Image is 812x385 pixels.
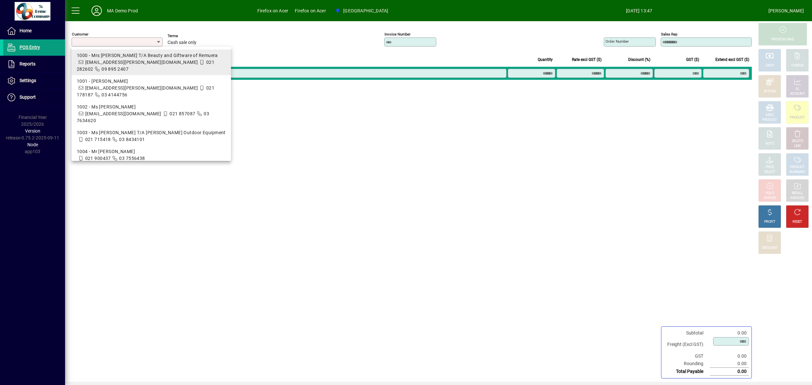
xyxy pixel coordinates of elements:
span: [EMAIL_ADDRESS][DOMAIN_NAME] [85,111,161,116]
span: 021 715418 [85,137,111,142]
div: [PERSON_NAME] [768,6,804,16]
div: LINE [794,144,801,149]
span: GST ($) [686,56,699,63]
span: Quantity [538,56,553,63]
div: HOLD [765,191,774,196]
span: Home [20,28,32,33]
a: Home [3,23,65,39]
span: Settings [20,78,36,83]
div: PRODUCT [762,118,777,122]
span: Auckland [332,5,391,17]
span: 03 4144756 [101,92,127,97]
a: Support [3,89,65,106]
span: 03 8434101 [119,137,145,142]
span: 09 895 2407 [101,66,129,72]
span: Rate excl GST ($) [572,56,602,63]
mat-label: Sales rep [661,32,677,36]
span: [EMAIL_ADDRESS][PERSON_NAME][DOMAIN_NAME] [85,85,198,91]
span: Firefox on Acer [257,6,289,16]
div: SELECT [764,170,776,175]
span: [EMAIL_ADDRESS][PERSON_NAME][DOMAIN_NAME] [85,60,198,65]
td: 0.00 [710,360,749,368]
div: RECALL [792,191,803,196]
span: 021 178187 [77,85,214,97]
div: PRODUCT [790,115,805,120]
div: PRICE [765,165,774,170]
div: PRODUCT [790,165,805,170]
span: Discount (%) [628,56,650,63]
div: 1002 - Ms [PERSON_NAME] [77,104,226,110]
div: INVOICES [790,196,804,201]
td: 0.00 [710,368,749,376]
span: Terms [168,34,207,38]
div: CHARGE [791,63,804,68]
td: Subtotal [664,329,710,337]
mat-label: Order number [605,39,629,44]
td: 0.00 [710,329,749,337]
div: SUMMARY [789,170,805,175]
span: [GEOGRAPHIC_DATA] [343,6,388,16]
mat-option: 1004 - Mr Andrew Hills [72,146,231,164]
span: Node [27,142,38,147]
span: Support [20,94,36,100]
div: 1000 - Mrs [PERSON_NAME] T/A Beauty and Giftware of Remuera [77,52,226,59]
span: 03 7556438 [119,156,145,161]
span: 021 900437 [85,156,111,161]
div: 1004 - Mr [PERSON_NAME] [77,148,226,155]
mat-label: Customer [72,32,88,36]
a: Reports [3,56,65,72]
span: Firefox on Acer [295,6,326,16]
span: Cash sale only [168,40,196,45]
div: DISCOUNT [762,246,778,250]
div: EFTPOS [764,89,776,94]
mat-option: 1000 - Mrs Alicia Smith T/A Beauty and Giftware of Remuera [72,50,231,75]
span: Reports [20,61,35,66]
td: 0.00 [710,352,749,360]
span: Version [25,128,40,134]
div: MISC [766,113,774,118]
div: PROCESS SALE [771,37,794,42]
div: 1001 - [PERSON_NAME] [77,78,226,85]
span: 021 857087 [169,111,195,116]
span: [DATE] 13:47 [510,6,768,16]
div: NOTE [765,141,774,146]
mat-option: 1002 - Ms Amber Thompson [72,101,231,127]
div: DELETE [792,139,803,144]
td: GST [664,352,710,360]
div: ACCOUNT [790,92,805,96]
mat-label: Invoice number [385,32,411,36]
td: Rounding [664,360,710,368]
div: PROFIT [764,220,775,224]
div: MA Demo Prod [107,6,138,16]
td: Freight (Excl GST) [664,337,710,352]
span: POS Entry [20,45,40,50]
button: Profile [86,5,107,17]
span: 021 282602 [77,60,214,72]
div: INVOICE [764,196,776,201]
div: CASH [765,63,774,68]
div: RESET [792,220,802,224]
span: 03 7634620 [77,111,209,123]
td: Total Payable [664,368,710,376]
div: GL [795,87,800,92]
mat-option: 1003 - Ms Andrea Hill T/A Andrea Hill Outdoor Equipment [72,127,231,146]
mat-option: 1001 - Mr Allan Anderson [72,75,231,101]
span: Extend excl GST ($) [715,56,749,63]
div: 1003 - Ms [PERSON_NAME] T/A [PERSON_NAME] Outdoor Equipment [77,129,226,136]
a: Settings [3,73,65,89]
